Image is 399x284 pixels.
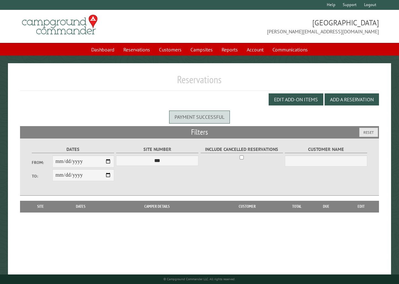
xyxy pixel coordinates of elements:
[155,44,185,56] a: Customers
[187,44,217,56] a: Campsites
[120,44,154,56] a: Reservations
[23,201,58,212] th: Site
[343,201,379,212] th: Edit
[284,201,309,212] th: Total
[200,17,379,35] span: [GEOGRAPHIC_DATA] [PERSON_NAME][EMAIL_ADDRESS][DOMAIN_NAME]
[32,173,52,179] label: To:
[285,146,367,153] label: Customer Name
[218,44,242,56] a: Reports
[210,201,284,212] th: Customer
[104,201,210,212] th: Camper Details
[359,128,378,137] button: Reset
[169,111,230,123] div: Payment successful
[58,201,104,212] th: Dates
[116,146,198,153] label: Site Number
[269,93,323,105] button: Edit Add-on Items
[32,159,52,166] label: From:
[163,277,235,281] small: © Campground Commander LLC. All rights reserved.
[87,44,118,56] a: Dashboard
[20,12,100,37] img: Campground Commander
[269,44,312,56] a: Communications
[325,93,379,105] button: Add a Reservation
[309,201,343,212] th: Due
[32,146,114,153] label: Dates
[20,126,379,138] h2: Filters
[243,44,267,56] a: Account
[20,73,379,91] h1: Reservations
[201,146,283,153] label: Include Cancelled Reservations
